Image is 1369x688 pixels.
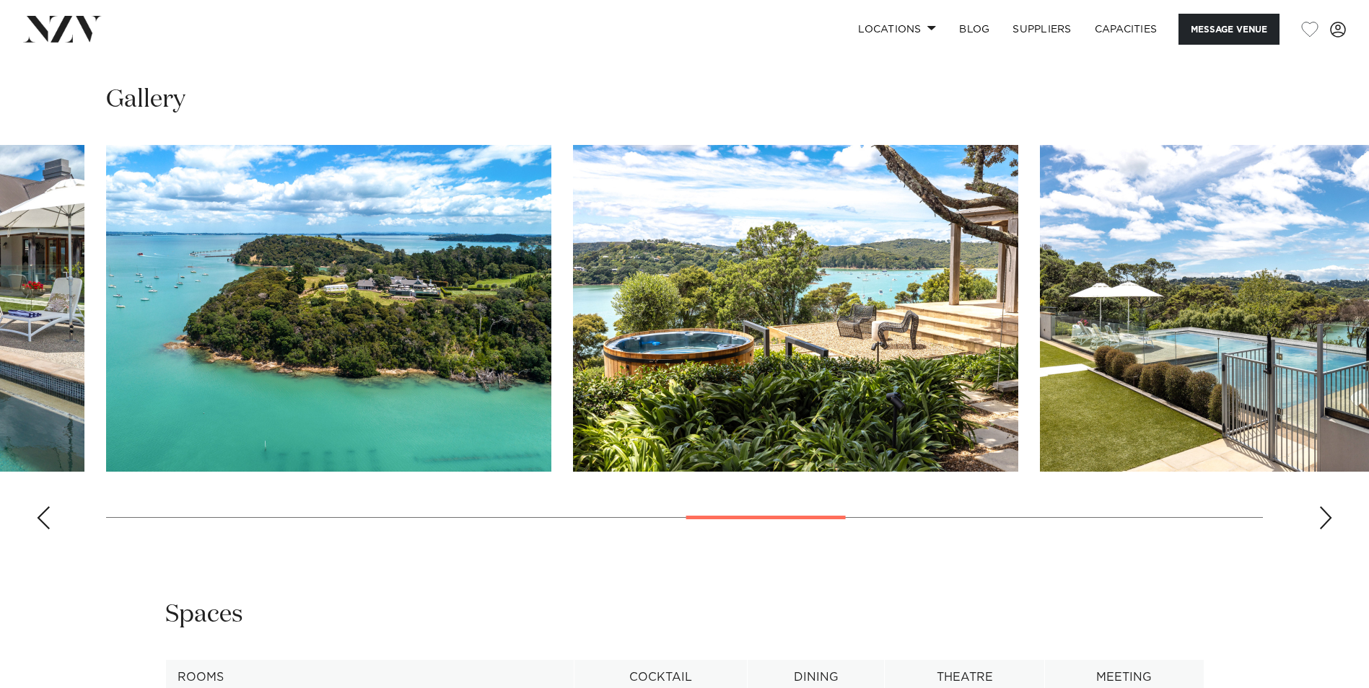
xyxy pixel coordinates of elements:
button: Message Venue [1178,14,1280,45]
a: BLOG [948,14,1001,45]
swiper-slide: 10 / 18 [106,145,551,472]
swiper-slide: 11 / 18 [573,145,1018,472]
a: Capacities [1083,14,1169,45]
img: Aerial view of Putiki Estate on Waiheke Island [106,145,551,472]
h2: Gallery [106,84,185,116]
a: Locations [847,14,948,45]
img: Jacuzzi with a view at Putiki Estate on Waiheke Island [573,145,1018,472]
h2: Spaces [165,599,243,631]
a: SUPPLIERS [1001,14,1082,45]
img: nzv-logo.png [23,16,102,42]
